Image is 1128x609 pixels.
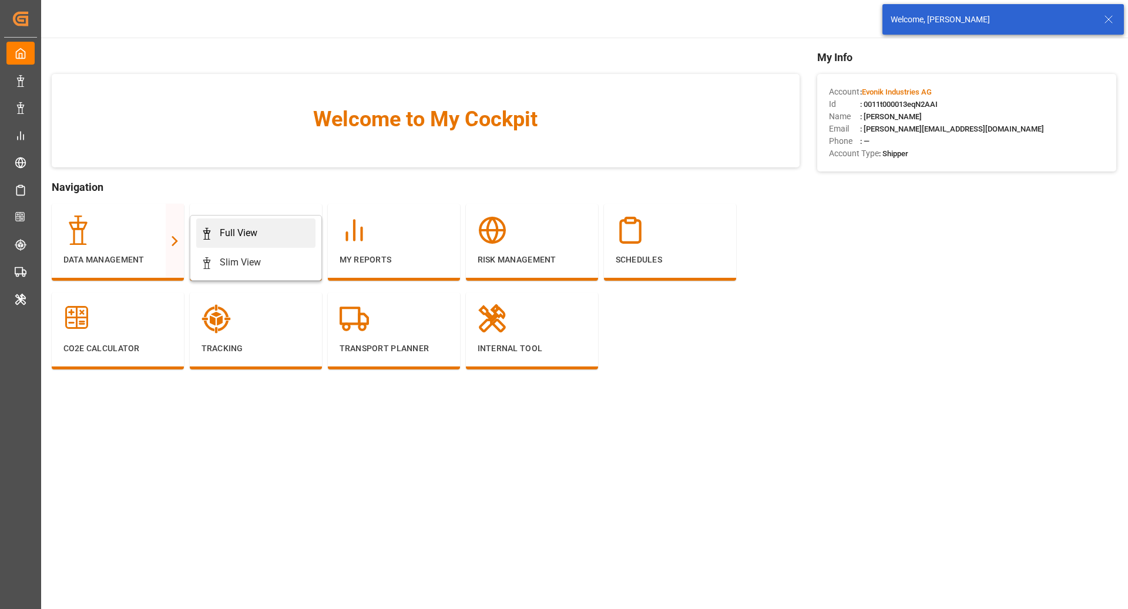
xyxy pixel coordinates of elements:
span: : [860,88,932,96]
p: Data Management [63,254,172,266]
p: Risk Management [478,254,586,266]
p: CO2e Calculator [63,342,172,355]
span: Navigation [52,179,800,195]
p: My Reports [340,254,448,266]
span: Account Type [829,147,879,160]
span: : [PERSON_NAME][EMAIL_ADDRESS][DOMAIN_NAME] [860,125,1044,133]
p: Schedules [616,254,724,266]
span: Welcome to My Cockpit [75,103,776,135]
div: Welcome, [PERSON_NAME] [891,14,1093,26]
p: Tracking [202,342,310,355]
span: Id [829,98,860,110]
span: : — [860,137,869,146]
a: Slim View [196,248,315,277]
span: Name [829,110,860,123]
span: Evonik Industries AG [862,88,932,96]
span: Account [829,86,860,98]
div: Slim View [220,255,261,270]
span: : [PERSON_NAME] [860,112,922,121]
div: Full View [220,226,257,240]
p: Transport Planner [340,342,448,355]
span: : 0011t000013eqN2AAI [860,100,938,109]
span: My Info [817,49,1116,65]
p: Internal Tool [478,342,586,355]
span: Email [829,123,860,135]
a: Full View [196,218,315,248]
span: Phone [829,135,860,147]
span: : Shipper [879,149,908,158]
